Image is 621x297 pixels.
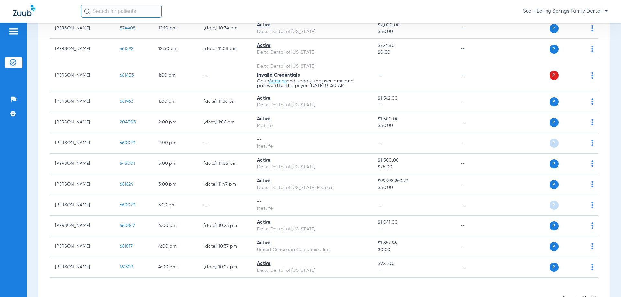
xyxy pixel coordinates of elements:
[550,139,559,148] span: P
[257,157,367,164] div: Active
[120,244,133,249] span: 661817
[378,102,450,109] span: --
[199,91,252,112] td: [DATE] 11:36 PM
[378,226,450,233] span: --
[455,236,499,257] td: --
[591,264,593,270] img: group-dot-blue.svg
[199,236,252,257] td: [DATE] 10:37 PM
[550,221,559,230] span: P
[257,116,367,122] div: Active
[199,133,252,154] td: --
[550,24,559,33] span: P
[257,240,367,247] div: Active
[550,180,559,189] span: P
[257,95,367,102] div: Active
[378,28,450,35] span: $50.00
[257,28,367,35] div: Delta Dental of [US_STATE]
[153,195,199,216] td: 3:20 PM
[153,112,199,133] td: 2:00 PM
[153,18,199,39] td: 12:10 PM
[591,98,593,105] img: group-dot-blue.svg
[257,73,300,78] span: Invalid Credentials
[199,195,252,216] td: --
[50,174,114,195] td: [PERSON_NAME]
[50,133,114,154] td: [PERSON_NAME]
[81,5,162,18] input: Search for patients
[50,216,114,236] td: [PERSON_NAME]
[591,243,593,249] img: group-dot-blue.svg
[199,257,252,278] td: [DATE] 10:27 PM
[378,219,450,226] span: $1,041.00
[257,136,367,143] div: --
[120,182,134,186] span: 661624
[269,79,287,83] a: Settings
[153,133,199,154] td: 2:00 PM
[257,79,367,88] p: Go to and update the username and password for this payer. [DATE] 01:50 AM.
[199,112,252,133] td: [DATE] 1:06 AM
[257,185,367,191] div: Delta Dental of [US_STATE] Federal
[455,91,499,112] td: --
[257,42,367,49] div: Active
[153,216,199,236] td: 4:00 PM
[378,203,383,207] span: --
[120,26,136,30] span: 574405
[50,39,114,59] td: [PERSON_NAME]
[589,266,621,297] iframe: Chat Widget
[378,22,450,28] span: $2,000.00
[257,102,367,109] div: Delta Dental of [US_STATE]
[153,174,199,195] td: 3:00 PM
[50,59,114,91] td: [PERSON_NAME]
[591,181,593,187] img: group-dot-blue.svg
[120,120,136,124] span: 204503
[591,202,593,208] img: group-dot-blue.svg
[378,116,450,122] span: $1,500.00
[378,42,450,49] span: $724.80
[50,257,114,278] td: [PERSON_NAME]
[591,140,593,146] img: group-dot-blue.svg
[378,95,450,102] span: $1,562.00
[455,133,499,154] td: --
[120,223,135,228] span: 660847
[378,267,450,274] span: --
[153,59,199,91] td: 1:00 PM
[257,205,367,212] div: MetLife
[378,247,450,253] span: $0.00
[591,46,593,52] img: group-dot-blue.svg
[120,265,133,269] span: 161303
[591,25,593,31] img: group-dot-blue.svg
[50,154,114,174] td: [PERSON_NAME]
[257,49,367,56] div: Delta Dental of [US_STATE]
[84,8,90,14] img: Search Icon
[455,195,499,216] td: --
[120,73,134,78] span: 661453
[153,91,199,112] td: 1:00 PM
[199,18,252,39] td: [DATE] 10:34 PM
[50,236,114,257] td: [PERSON_NAME]
[8,27,19,35] img: hamburger-icon
[591,119,593,125] img: group-dot-blue.svg
[199,59,252,91] td: --
[455,174,499,195] td: --
[199,154,252,174] td: [DATE] 11:05 PM
[550,71,559,80] span: P
[455,39,499,59] td: --
[455,112,499,133] td: --
[550,118,559,127] span: P
[378,164,450,171] span: $75.00
[378,73,383,78] span: --
[523,8,608,15] span: Sue - Boiling Springs Family Dental
[50,91,114,112] td: [PERSON_NAME]
[378,141,383,145] span: --
[120,141,135,145] span: 660079
[199,174,252,195] td: [DATE] 11:47 PM
[153,236,199,257] td: 4:00 PM
[550,263,559,272] span: P
[455,216,499,236] td: --
[50,18,114,39] td: [PERSON_NAME]
[550,242,559,251] span: P
[13,5,35,16] img: Zuub Logo
[455,18,499,39] td: --
[378,260,450,267] span: $923.00
[591,160,593,167] img: group-dot-blue.svg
